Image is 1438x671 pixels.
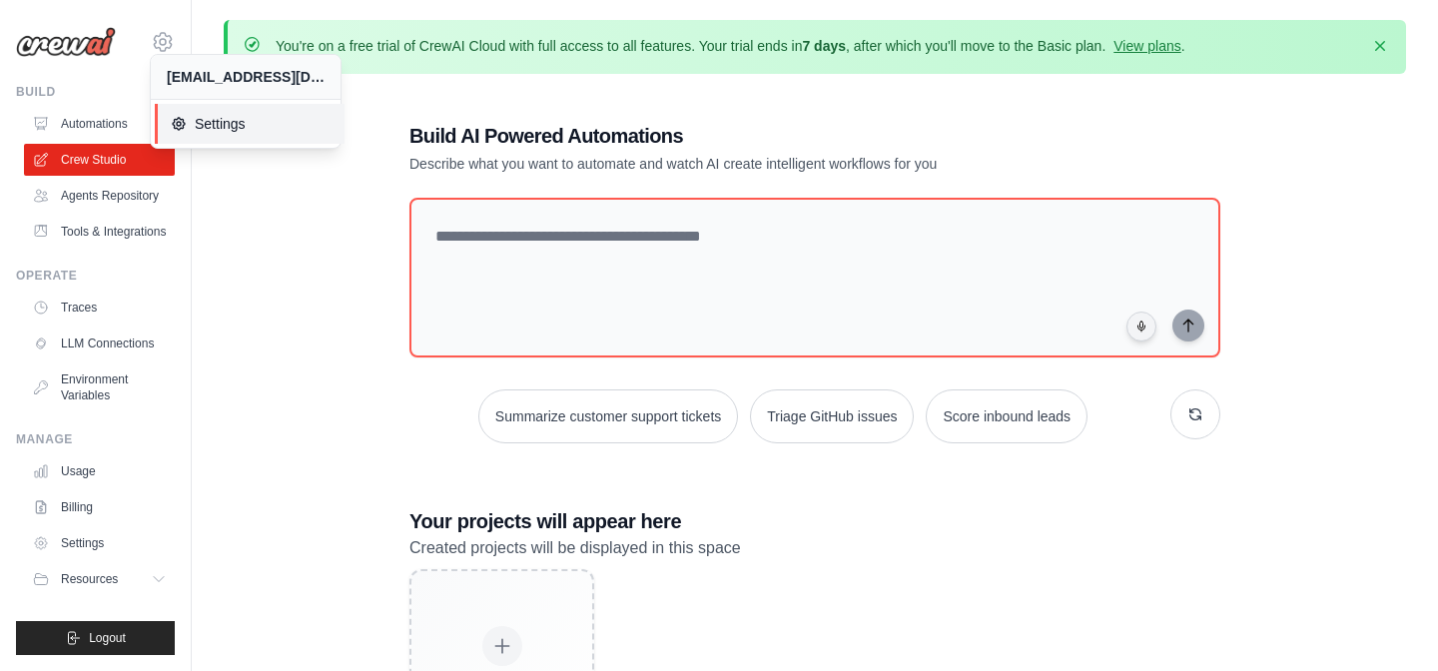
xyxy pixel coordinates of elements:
strong: 7 days [802,38,846,54]
a: Crew Studio [24,144,175,176]
button: Resources [24,563,175,595]
button: Get new suggestions [1170,389,1220,439]
a: Traces [24,292,175,324]
button: Summarize customer support tickets [478,389,738,443]
div: Operate [16,268,175,284]
h1: Build AI Powered Automations [409,122,1080,150]
a: View plans [1113,38,1180,54]
a: Usage [24,455,175,487]
h3: Your projects will appear here [409,507,1220,535]
a: LLM Connections [24,328,175,359]
a: Settings [24,527,175,559]
a: Tools & Integrations [24,216,175,248]
a: Environment Variables [24,363,175,411]
button: Logout [16,621,175,655]
p: You're on a free trial of CrewAI Cloud with full access to all features. Your trial ends in , aft... [276,36,1185,56]
a: Agents Repository [24,180,175,212]
a: Settings [155,104,345,144]
p: Describe what you want to automate and watch AI create intelligent workflows for you [409,154,1080,174]
span: Settings [171,114,329,134]
div: [EMAIL_ADDRESS][DOMAIN_NAME] [167,67,325,87]
img: Logo [16,27,116,57]
div: Build [16,84,175,100]
div: Manage [16,431,175,447]
span: Logout [89,630,126,646]
p: Created projects will be displayed in this space [409,535,1220,561]
button: Click to speak your automation idea [1126,312,1156,341]
button: Triage GitHub issues [750,389,914,443]
a: Billing [24,491,175,523]
a: Automations [24,108,175,140]
span: Resources [61,571,118,587]
button: Score inbound leads [926,389,1087,443]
